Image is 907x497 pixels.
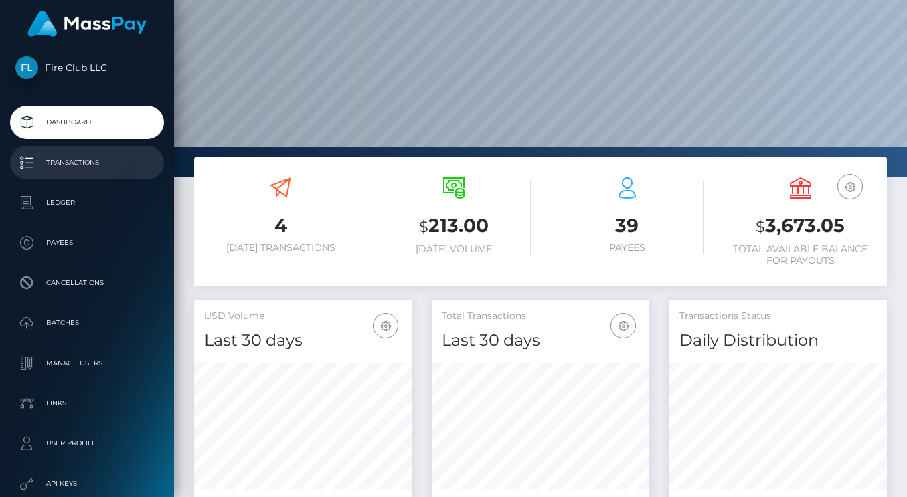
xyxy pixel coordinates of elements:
p: API Keys [15,474,159,494]
a: User Profile [10,427,164,460]
h3: 3,673.05 [724,213,877,240]
h4: Last 30 days [442,329,639,353]
a: Transactions [10,146,164,179]
h6: Payees [551,242,704,254]
p: Cancellations [15,273,159,293]
a: Batches [10,306,164,340]
h4: Last 30 days [204,329,402,353]
a: Payees [10,226,164,260]
a: Dashboard [10,106,164,139]
p: Links [15,393,159,413]
h6: [DATE] Volume [378,243,531,255]
a: Cancellations [10,266,164,300]
a: Links [10,387,164,420]
a: Ledger [10,186,164,219]
small: $ [756,217,765,236]
span: Fire Club LLC [10,62,164,74]
h6: [DATE] Transactions [204,242,357,254]
img: MassPay Logo [27,11,147,37]
p: Ledger [15,193,159,213]
a: Manage Users [10,346,164,380]
h3: 213.00 [378,213,531,240]
h4: Daily Distribution [679,329,877,353]
h5: Transactions Status [679,310,877,323]
small: $ [419,217,428,236]
h6: Total Available Balance for Payouts [724,243,877,266]
p: Dashboard [15,112,159,132]
h5: Total Transactions [442,310,639,323]
p: User Profile [15,433,159,454]
h3: 4 [204,213,357,239]
p: Payees [15,233,159,253]
img: Fire Club LLC [15,56,38,79]
h3: 39 [551,213,704,239]
p: Transactions [15,153,159,173]
p: Manage Users [15,353,159,373]
h5: USD Volume [204,310,402,323]
p: Batches [15,313,159,333]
